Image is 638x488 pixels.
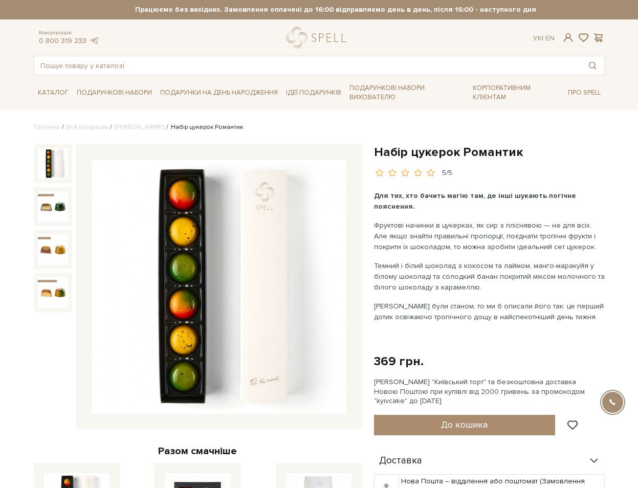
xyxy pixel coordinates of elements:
span: Доставка [379,456,422,465]
img: Набір цукерок Романтик [38,234,69,265]
a: Подарунки на День народження [156,85,282,101]
span: | [542,34,543,42]
p: Темний і білий шоколад з кокосом та лаймом, манго-маракуйя у білому шоколаді та солодкий банан по... [374,260,605,293]
strong: Працюємо без вихідних. Замовлення оплачені до 16:00 відправляємо день в день, після 16:00 - насту... [34,5,637,14]
a: Погоджуюсь [225,400,277,409]
img: Набір цукерок Романтик [38,148,69,179]
span: До кошика [441,419,488,430]
div: Разом смачніше [34,445,362,458]
div: Я дозволяю [DOMAIN_NAME] використовувати [8,400,285,409]
a: Про Spell [564,85,605,101]
div: [PERSON_NAME] "Київський торт" та безкоштовна доставка Новою Поштою при купівлі від 2000 гривень ... [374,378,605,406]
div: 5/5 [442,168,452,178]
p: Фруктові начинки в цукерках, як сир з пліснявою — не для всіх. Але якщо знайти правильні пропорці... [374,220,605,252]
p: [PERSON_NAME] були станом, то ми б описали його так: це перший дотик освіжаючо тропічного дощу в ... [374,301,605,322]
a: telegram [89,36,99,45]
button: Пошук товару у каталозі [581,56,604,75]
a: Головна [34,123,59,131]
a: Подарункові набори [73,85,156,101]
button: До кошика [374,415,556,435]
input: Пошук товару у каталозі [34,56,581,75]
span: Консультація: [39,30,99,36]
img: Набір цукерок Романтик [38,191,69,222]
a: Каталог [34,85,73,101]
b: Для тих, хто бачить магію там, де інші шукають логічне пояснення. [374,191,576,211]
a: Вся продукція [67,123,107,131]
a: Подарункові набори вихователю [345,79,469,106]
a: logo [287,27,350,48]
div: 369 грн. [374,353,424,369]
a: Ідеї подарунків [282,85,345,101]
a: Корпоративним клієнтам [469,79,564,106]
img: Набір цукерок Романтик [38,277,69,308]
a: [PERSON_NAME] [115,123,164,131]
img: Набір цукерок Романтик [92,160,346,414]
div: Ук [533,34,555,43]
a: файли cookie [175,400,222,409]
a: En [545,34,555,42]
li: Набір цукерок Романтик [164,123,243,132]
h1: Набір цукерок Романтик [374,144,605,160]
a: 0 800 319 233 [39,36,86,45]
